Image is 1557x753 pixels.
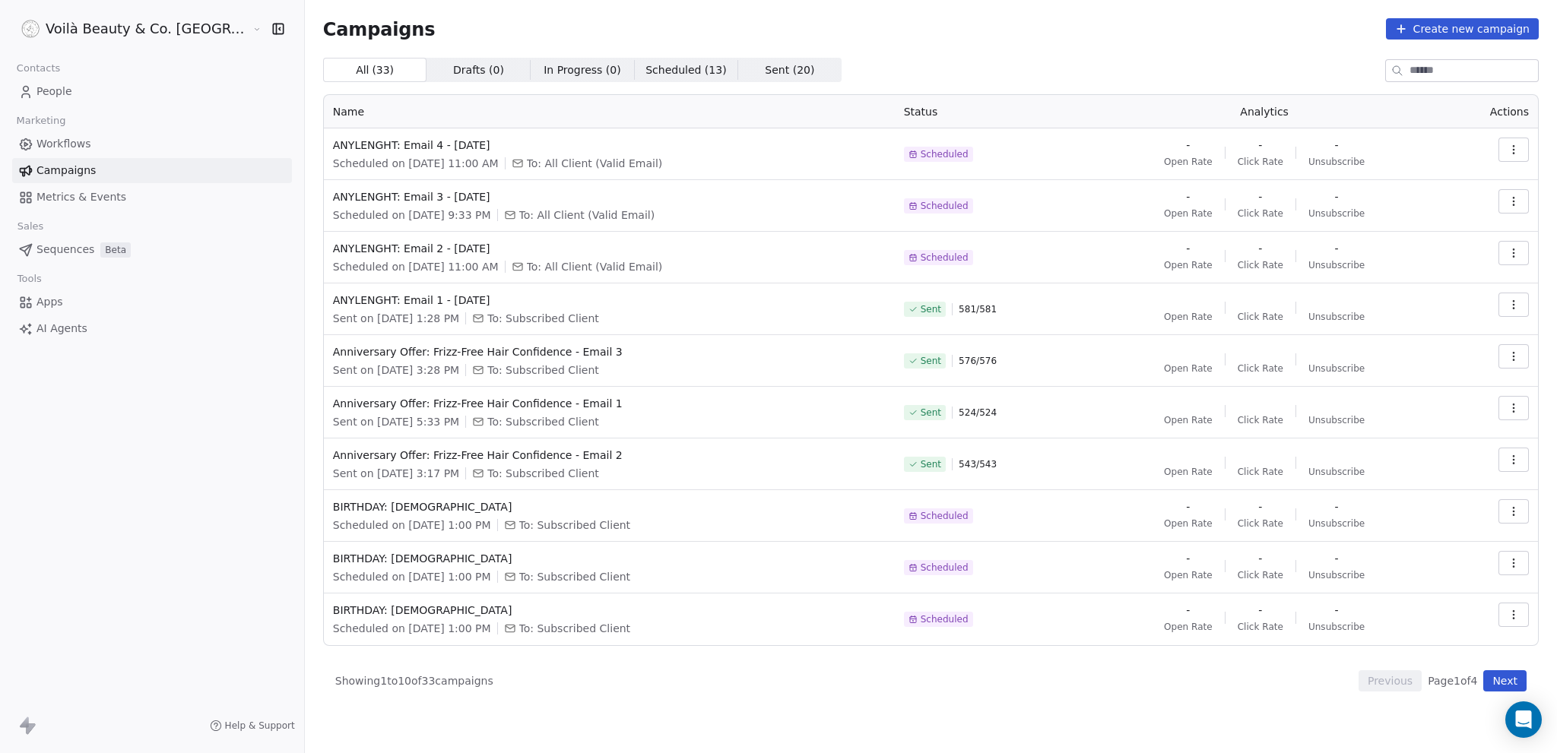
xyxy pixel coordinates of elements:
span: Scheduled [921,613,969,625]
span: ANYLENGHT: Email 3 - [DATE] [333,189,886,204]
span: To: Subscribed Client [487,362,599,378]
span: Unsubscribe [1308,517,1365,530]
span: Open Rate [1164,466,1213,478]
span: Voilà Beauty & Co. [GEOGRAPHIC_DATA] [46,19,249,39]
span: 581 / 581 [959,303,997,315]
span: - [1186,189,1190,204]
button: Next [1483,670,1527,691]
span: Sent [921,407,941,419]
span: Apps [36,294,63,310]
span: ANYLENGHT: Email 4 - [DATE] [333,138,886,153]
span: Click Rate [1238,621,1283,633]
span: Open Rate [1164,207,1213,220]
span: 543 / 543 [959,458,997,470]
span: Open Rate [1164,569,1213,581]
span: To: Subscribed Client [487,311,599,326]
span: Sent on [DATE] 1:28 PM [333,311,459,326]
span: Open Rate [1164,517,1213,530]
span: Open Rate [1164,362,1213,375]
span: Scheduled [921,252,969,264]
span: Scheduled [921,562,969,574]
span: To: Subscribed Client [519,621,631,636]
span: Scheduled on [DATE] 1:00 PM [333,569,491,584]
span: - [1186,603,1190,618]
span: Sent [921,458,941,470]
span: Anniversary Offer: Frizz-Free Hair Confidence - Email 3 [333,344,886,359]
span: - [1186,499,1190,514]
span: Open Rate [1164,311,1213,323]
span: Sent on [DATE] 3:28 PM [333,362,459,378]
span: Sent [921,355,941,367]
span: To: All Client (Valid Email) [527,156,663,171]
span: To: Subscribed Client [487,414,599,429]
span: - [1258,499,1262,514]
span: - [1186,551,1190,566]
div: Open Intercom Messenger [1505,701,1542,738]
button: Voilà Beauty & Co. [GEOGRAPHIC_DATA] [18,16,241,42]
span: Scheduled on [DATE] 9:33 PM [333,207,491,223]
span: In Progress ( 0 ) [544,62,621,78]
a: Metrics & Events [12,185,292,210]
span: Open Rate [1164,259,1213,271]
span: BIRTHDAY: [DEMOGRAPHIC_DATA] [333,499,886,514]
span: Scheduled [921,148,969,160]
span: Metrics & Events [36,189,126,205]
span: Scheduled on [DATE] 1:00 PM [333,517,491,533]
span: Anniversary Offer: Frizz-Free Hair Confidence - Email 1 [333,396,886,411]
span: Click Rate [1238,517,1283,530]
span: To: Subscribed Client [487,466,599,481]
span: - [1335,551,1339,566]
span: Anniversary Offer: Frizz-Free Hair Confidence - Email 2 [333,448,886,463]
span: BIRTHDAY: [DEMOGRAPHIC_DATA] [333,551,886,566]
span: 524 / 524 [959,407,997,419]
span: 576 / 576 [959,355,997,367]
span: - [1335,603,1339,618]
span: Tools [11,267,48,290]
span: Beta [100,242,131,258]
span: - [1258,603,1262,618]
span: - [1258,551,1262,566]
span: Marketing [10,109,72,132]
img: Voila_Beauty_And_Co_Logo.png [21,20,40,38]
span: Scheduled [921,200,969,212]
span: To: All Client (Valid Email) [527,259,663,274]
span: Unsubscribe [1308,569,1365,581]
span: Drafts ( 0 ) [453,62,504,78]
span: To: Subscribed Client [519,569,631,584]
button: Previous [1359,670,1422,691]
span: Unsubscribe [1308,621,1365,633]
a: Campaigns [12,158,292,183]
a: Help & Support [210,720,295,732]
span: Scheduled on [DATE] 11:00 AM [333,259,499,274]
span: To: Subscribed Client [519,517,631,533]
span: Sequences [36,242,94,258]
span: Campaigns [36,163,96,179]
a: SequencesBeta [12,237,292,262]
a: Workflows [12,131,292,157]
span: Workflows [36,136,91,152]
span: Help & Support [225,720,295,732]
span: Sent [921,303,941,315]
span: To: All Client (Valid Email) [519,207,655,223]
span: Scheduled ( 13 ) [645,62,726,78]
span: - [1186,138,1190,153]
span: Showing 1 to 10 of 33 campaigns [335,673,493,688]
a: People [12,79,292,104]
th: Status [895,95,1085,128]
span: - [1335,499,1339,514]
span: Scheduled on [DATE] 11:00 AM [333,156,499,171]
span: Click Rate [1238,569,1283,581]
span: Sent on [DATE] 3:17 PM [333,466,459,481]
span: Sent ( 20 ) [765,62,814,78]
span: Sent on [DATE] 5:33 PM [333,414,459,429]
a: Apps [12,289,292,315]
a: AI Agents [12,316,292,341]
span: Scheduled [921,510,969,522]
span: ANYLENGHT: Email 1 - [DATE] [333,293,886,308]
span: ANYLENGHT: Email 2 - [DATE] [333,241,886,256]
span: Campaigns [323,18,436,40]
span: Scheduled on [DATE] 1:00 PM [333,621,491,636]
th: Name [324,95,895,128]
span: - [1186,241,1190,256]
th: Analytics [1085,95,1444,128]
